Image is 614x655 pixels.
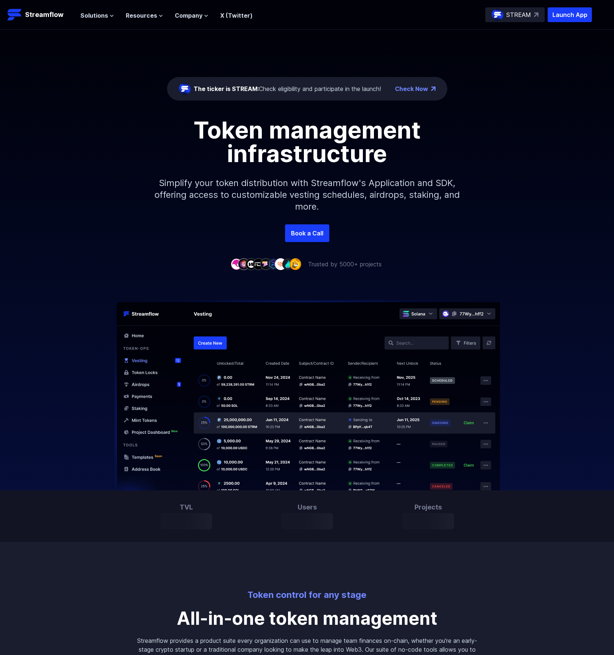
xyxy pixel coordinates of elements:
p: STREAM [506,10,531,19]
img: Hero Image [71,300,543,490]
a: Streamflow [7,7,73,22]
button: Company [175,11,208,20]
span: Company [175,11,202,20]
img: company-3 [245,258,257,270]
p: All-in-one token management [136,610,478,627]
a: Check Now [395,84,428,93]
img: Streamflow Logo [7,7,22,22]
img: streamflow-logo-circle.png [179,83,191,95]
h3: Users [281,502,333,512]
img: company-4 [253,258,264,270]
a: X (Twitter) [220,12,253,19]
img: company-9 [289,258,301,270]
img: top-right-arrow.png [431,87,436,91]
h3: TVL [160,502,212,512]
h1: Token management infrastructure [141,118,473,165]
button: Launch App [548,7,592,22]
p: Token control for any stage [136,589,478,601]
div: Check eligibility and participate in the launch! [194,84,381,93]
a: Book a Call [285,224,329,242]
span: Solutions [80,11,108,20]
button: Solutions [80,11,114,20]
h3: Projects [402,502,454,512]
img: company-1 [230,258,242,270]
img: company-5 [260,258,272,270]
p: Simplify your token distribution with Streamflow's Application and SDK, offering access to custom... [149,165,466,224]
img: company-8 [282,258,294,270]
p: Trusted by 5000+ projects [308,260,382,269]
img: company-7 [275,258,287,270]
img: company-2 [238,258,250,270]
img: streamflow-logo-circle.png [492,9,503,21]
img: top-right-arrow.svg [534,13,538,17]
a: STREAM [485,7,545,22]
span: The ticker is STREAM: [194,85,259,92]
p: Streamflow [25,10,63,20]
button: Resources [126,11,163,20]
span: Resources [126,11,157,20]
img: company-6 [267,258,279,270]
